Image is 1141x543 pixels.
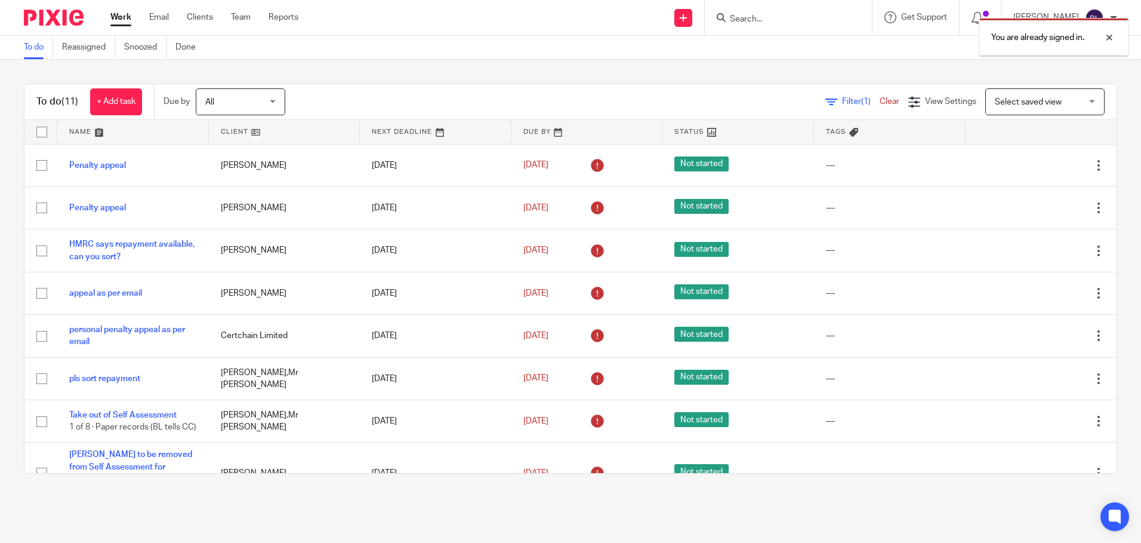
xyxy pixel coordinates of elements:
[90,88,142,115] a: + Add task
[991,32,1084,44] p: You are already signed in.
[674,242,729,257] span: Not started
[164,96,190,108] p: Due by
[826,202,954,214] div: ---
[124,36,166,59] a: Snoozed
[925,97,976,106] span: View Settings
[674,157,729,171] span: Not started
[674,464,729,479] span: Not started
[360,229,511,272] td: [DATE]
[69,423,196,431] span: 1 of 8 · Paper records (BL tells CC)
[674,412,729,427] span: Not started
[69,204,126,212] a: Penalty appeal
[69,450,192,483] a: [PERSON_NAME] to be removed from Self Assessment for 2025/26 onwards
[523,246,548,254] span: [DATE]
[523,375,548,383] span: [DATE]
[826,467,954,479] div: ---
[69,240,195,260] a: HMRC says repayment available, can you sort?
[69,411,177,419] a: Take out of Self Assessment
[360,272,511,314] td: [DATE]
[69,161,126,170] a: Penalty appeal
[842,97,880,106] span: Filter
[523,204,548,212] span: [DATE]
[523,332,548,340] span: [DATE]
[24,10,84,26] img: Pixie
[1085,8,1104,27] img: svg%3E
[826,415,954,427] div: ---
[209,400,360,443] td: [PERSON_NAME],Mr [PERSON_NAME]
[360,443,511,504] td: [DATE]
[523,417,548,425] span: [DATE]
[69,326,185,346] a: personal penalty appeal as per email
[360,144,511,186] td: [DATE]
[826,373,954,385] div: ---
[269,11,298,23] a: Reports
[69,375,140,383] a: pls sort repayment
[24,36,53,59] a: To do
[209,186,360,229] td: [PERSON_NAME]
[175,36,205,59] a: Done
[826,287,954,299] div: ---
[209,144,360,186] td: [PERSON_NAME]
[674,284,729,299] span: Not started
[674,199,729,214] span: Not started
[62,36,115,59] a: Reassigned
[360,357,511,400] td: [DATE]
[61,97,78,106] span: (11)
[880,97,899,106] a: Clear
[360,400,511,443] td: [DATE]
[995,98,1062,106] span: Select saved view
[209,357,360,400] td: [PERSON_NAME],Mr [PERSON_NAME]
[826,244,954,256] div: ---
[674,327,729,342] span: Not started
[360,315,511,357] td: [DATE]
[523,469,548,477] span: [DATE]
[209,229,360,272] td: [PERSON_NAME]
[149,11,169,23] a: Email
[209,315,360,357] td: Certchain Limited
[861,97,871,106] span: (1)
[826,159,954,171] div: ---
[209,443,360,504] td: [PERSON_NAME]
[523,289,548,297] span: [DATE]
[205,98,214,106] span: All
[110,11,131,23] a: Work
[36,96,78,108] h1: To do
[209,272,360,314] td: [PERSON_NAME]
[826,330,954,342] div: ---
[826,128,846,135] span: Tags
[674,370,729,385] span: Not started
[231,11,251,23] a: Team
[360,186,511,229] td: [DATE]
[69,289,142,297] a: appeal as per email
[523,161,548,170] span: [DATE]
[187,11,213,23] a: Clients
